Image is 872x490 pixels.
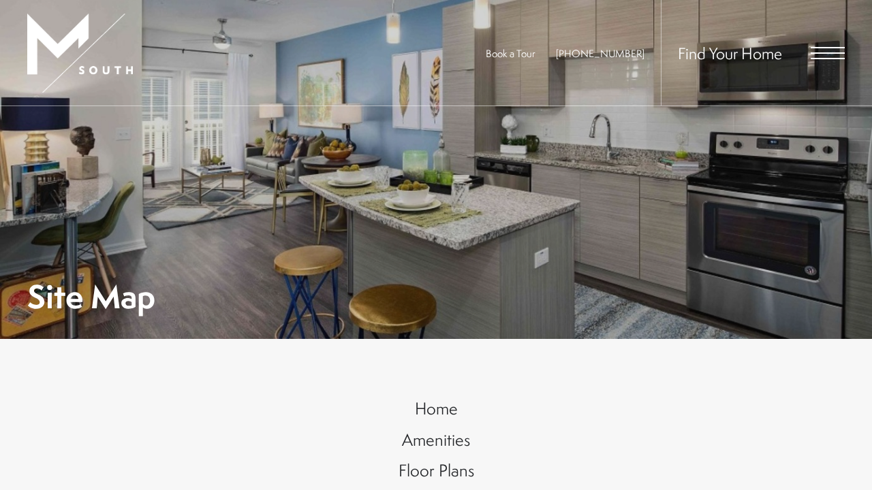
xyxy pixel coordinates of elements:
span: [PHONE_NUMBER] [556,46,644,61]
a: Go to Amenities [347,425,525,456]
h1: Site Map [27,281,155,312]
a: Go to Home [347,393,525,425]
span: Amenities [402,428,470,451]
button: Open Menu [811,47,845,59]
span: Home [415,397,458,420]
a: Book a Tour [486,46,535,61]
span: Floor Plans [399,459,474,482]
a: Find Your Home [678,42,782,64]
a: Go to Floor Plans [347,455,525,487]
a: Call Us at 813-570-8014 [556,46,644,61]
img: MSouth [27,14,133,93]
